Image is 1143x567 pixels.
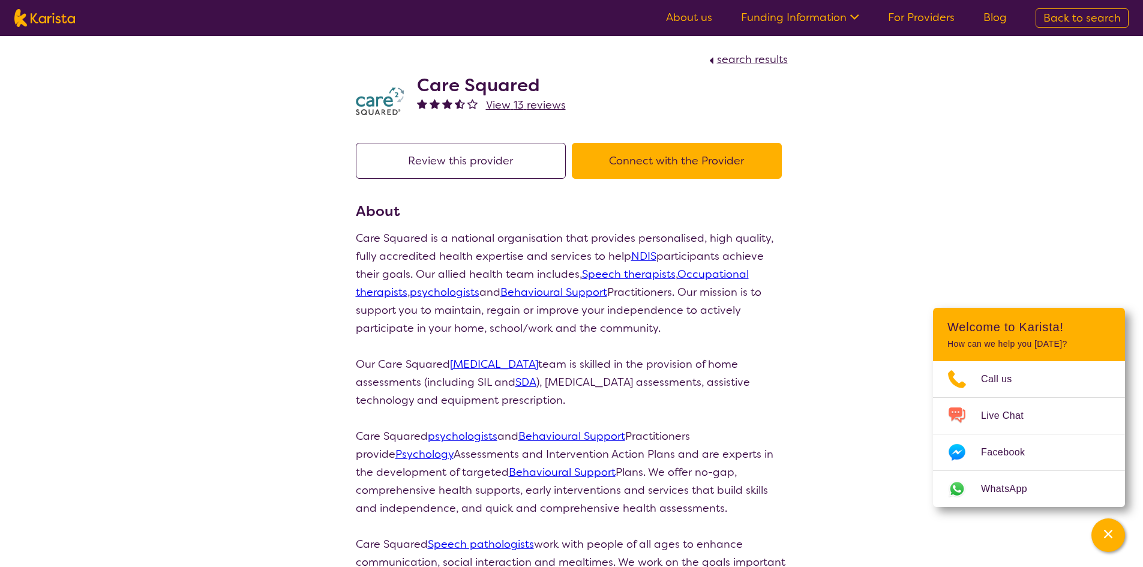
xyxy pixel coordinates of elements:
[356,200,788,222] h3: About
[486,98,566,112] span: View 13 reviews
[417,98,427,109] img: fullstar
[666,10,712,25] a: About us
[947,320,1111,334] h2: Welcome to Karista!
[1043,11,1121,25] span: Back to search
[888,10,955,25] a: For Providers
[417,74,566,96] h2: Care Squared
[428,537,534,551] a: Speech pathologists
[983,10,1007,25] a: Blog
[981,480,1042,498] span: WhatsApp
[356,154,572,168] a: Review this provider
[486,96,566,114] a: View 13 reviews
[500,285,607,299] a: Behavioural Support
[509,465,616,479] a: Behavioural Support
[717,52,788,67] span: search results
[410,285,479,299] a: psychologists
[582,267,676,281] a: Speech therapists
[933,361,1125,507] ul: Choose channel
[572,143,782,179] button: Connect with the Provider
[981,407,1038,425] span: Live Chat
[1036,8,1129,28] a: Back to search
[356,88,404,116] img: watfhvlxxexrmzu5ckj6.png
[356,355,788,409] p: Our Care Squared team is skilled in the provision of home assessments (including SIL and ), [MEDI...
[933,471,1125,507] a: Web link opens in a new tab.
[430,98,440,109] img: fullstar
[933,308,1125,507] div: Channel Menu
[518,429,625,443] a: Behavioural Support
[356,143,566,179] button: Review this provider
[450,357,538,371] a: [MEDICAL_DATA]
[442,98,452,109] img: fullstar
[981,370,1027,388] span: Call us
[706,52,788,67] a: search results
[515,375,536,389] a: SDA
[428,429,497,443] a: psychologists
[395,447,454,461] a: Psychology
[467,98,478,109] img: emptystar
[455,98,465,109] img: halfstar
[1091,518,1125,552] button: Channel Menu
[741,10,859,25] a: Funding Information
[981,443,1039,461] span: Facebook
[356,427,788,517] p: Care Squared and Practitioners provide Assessments and Intervention Action Plans and are experts ...
[572,154,788,168] a: Connect with the Provider
[356,229,788,337] p: Care Squared is a national organisation that provides personalised, high quality, fully accredite...
[14,9,75,27] img: Karista logo
[947,339,1111,349] p: How can we help you [DATE]?
[631,249,656,263] a: NDIS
